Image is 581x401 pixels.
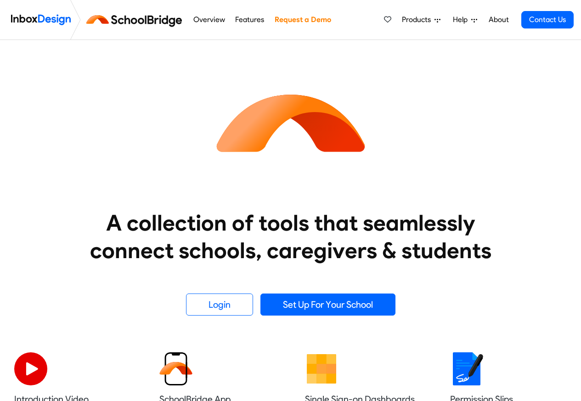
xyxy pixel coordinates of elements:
img: 2022_01_13_icon_sb_app.svg [159,352,192,385]
img: icon_schoolbridge.svg [208,40,373,205]
img: 2022_01_13_icon_grid.svg [305,352,338,385]
a: Set Up For Your School [260,294,395,316]
img: 2022_01_18_icon_signature.svg [450,352,483,385]
img: schoolbridge logo [85,9,188,31]
a: Products [398,11,444,29]
heading: A collection of tools that seamlessly connect schools, caregivers & students [73,209,509,264]
a: Request a Demo [272,11,333,29]
img: 2022_07_11_icon_video_playback.svg [14,352,47,385]
a: About [486,11,511,29]
a: Features [233,11,267,29]
a: Contact Us [521,11,574,28]
span: Products [402,14,434,25]
a: Overview [191,11,227,29]
span: Help [453,14,471,25]
a: Login [186,294,253,316]
a: Help [449,11,481,29]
